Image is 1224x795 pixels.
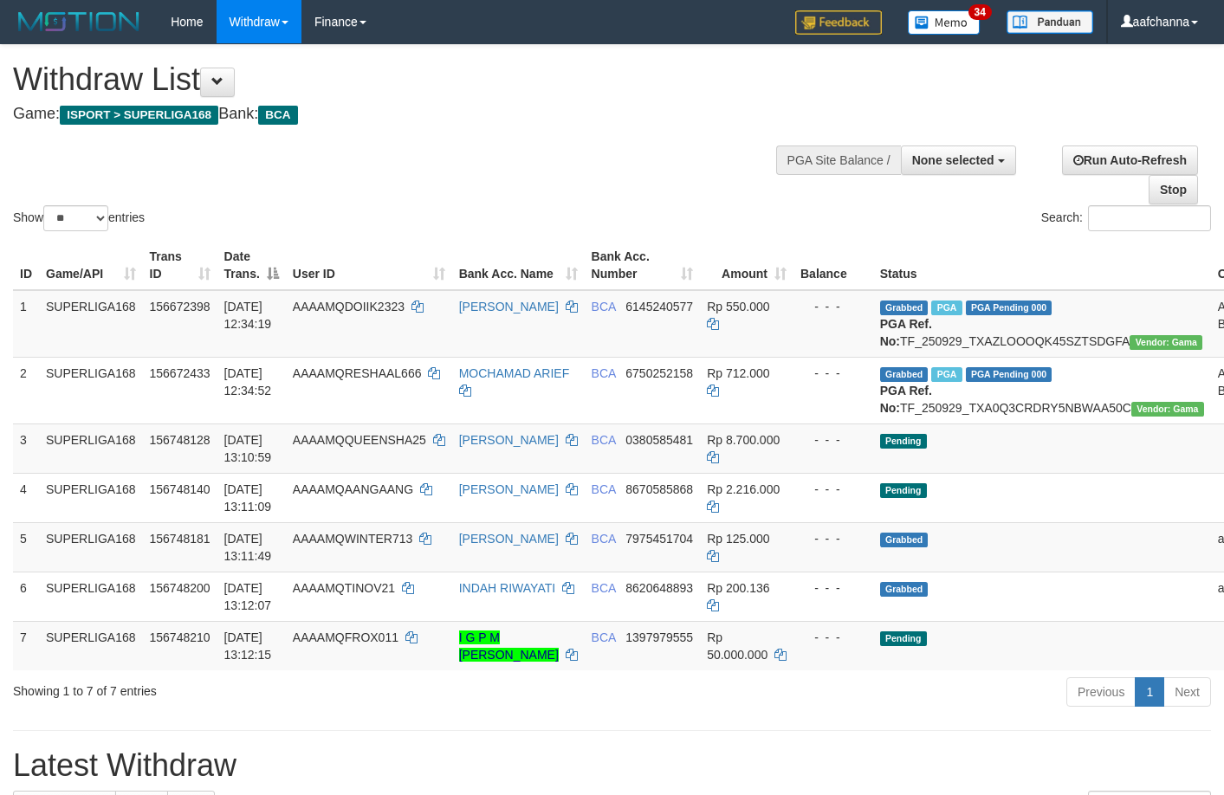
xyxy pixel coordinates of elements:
[1041,205,1211,231] label: Search:
[931,367,962,382] span: Marked by aafsoycanthlai
[901,145,1016,175] button: None selected
[880,367,929,382] span: Grabbed
[39,621,143,670] td: SUPERLIGA168
[43,205,108,231] select: Showentries
[880,317,932,348] b: PGA Ref. No:
[224,433,272,464] span: [DATE] 13:10:59
[592,581,616,595] span: BCA
[459,433,559,447] a: [PERSON_NAME]
[800,530,866,547] div: - - -
[286,241,452,290] th: User ID: activate to sort column ascending
[707,581,769,595] span: Rp 200.136
[13,473,39,522] td: 4
[1130,335,1202,350] span: Vendor URL: https://trx31.1velocity.biz
[776,145,901,175] div: PGA Site Balance /
[13,290,39,358] td: 1
[931,301,962,315] span: Marked by aafsoycanthlai
[1007,10,1093,34] img: panduan.png
[293,366,422,380] span: AAAAMQRESHAAL666
[13,522,39,572] td: 5
[150,482,210,496] span: 156748140
[39,290,143,358] td: SUPERLIGA168
[800,481,866,498] div: - - -
[793,241,873,290] th: Balance
[224,300,272,331] span: [DATE] 12:34:19
[880,533,929,547] span: Grabbed
[800,298,866,315] div: - - -
[150,433,210,447] span: 156748128
[13,9,145,35] img: MOTION_logo.png
[707,300,769,313] span: Rp 550.000
[707,630,767,662] span: Rp 50.000.000
[459,532,559,546] a: [PERSON_NAME]
[1163,677,1211,707] a: Next
[585,241,701,290] th: Bank Acc. Number: activate to sort column ascending
[39,357,143,423] td: SUPERLIGA168
[13,423,39,473] td: 3
[150,630,210,644] span: 156748210
[459,482,559,496] a: [PERSON_NAME]
[625,630,693,644] span: Copy 1397979555 to clipboard
[880,631,927,646] span: Pending
[625,532,693,546] span: Copy 7975451704 to clipboard
[873,290,1211,358] td: TF_250929_TXAZLOOOQK45SZTSDGFA
[912,153,994,167] span: None selected
[1062,145,1198,175] a: Run Auto-Refresh
[293,581,395,595] span: AAAAMQTINOV21
[707,532,769,546] span: Rp 125.000
[293,482,413,496] span: AAAAMQAANGAANG
[592,300,616,313] span: BCA
[150,366,210,380] span: 156672433
[592,482,616,496] span: BCA
[60,106,218,125] span: ISPORT > SUPERLIGA168
[800,431,866,449] div: - - -
[880,483,927,498] span: Pending
[625,433,693,447] span: Copy 0380585481 to clipboard
[459,581,555,595] a: INDAH RIWAYATI
[968,4,992,20] span: 34
[452,241,585,290] th: Bank Acc. Name: activate to sort column ascending
[224,366,272,397] span: [DATE] 12:34:52
[13,357,39,423] td: 2
[880,301,929,315] span: Grabbed
[293,433,426,447] span: AAAAMQQUEENSHA25
[224,581,272,612] span: [DATE] 13:12:07
[625,300,693,313] span: Copy 6145240577 to clipboard
[13,748,1211,783] h1: Latest Withdraw
[1131,402,1204,417] span: Vendor URL: https://trx31.1velocity.biz
[13,205,145,231] label: Show entries
[707,482,780,496] span: Rp 2.216.000
[13,621,39,670] td: 7
[873,241,1211,290] th: Status
[800,579,866,597] div: - - -
[13,572,39,621] td: 6
[293,300,405,313] span: AAAAMQDOIIK2323
[707,366,769,380] span: Rp 712.000
[13,62,799,97] h1: Withdraw List
[592,433,616,447] span: BCA
[1135,677,1164,707] a: 1
[800,629,866,646] div: - - -
[150,581,210,595] span: 156748200
[13,106,799,123] h4: Game: Bank:
[625,366,693,380] span: Copy 6750252158 to clipboard
[258,106,297,125] span: BCA
[224,482,272,514] span: [DATE] 13:11:09
[143,241,217,290] th: Trans ID: activate to sort column ascending
[707,433,780,447] span: Rp 8.700.000
[880,384,932,415] b: PGA Ref. No:
[908,10,981,35] img: Button%20Memo.svg
[966,367,1052,382] span: PGA Pending
[880,582,929,597] span: Grabbed
[39,522,143,572] td: SUPERLIGA168
[459,366,570,380] a: MOCHAMAD ARIEF
[150,300,210,313] span: 156672398
[224,532,272,563] span: [DATE] 13:11:49
[217,241,286,290] th: Date Trans.: activate to sort column descending
[625,581,693,595] span: Copy 8620648893 to clipboard
[625,482,693,496] span: Copy 8670585868 to clipboard
[592,532,616,546] span: BCA
[39,241,143,290] th: Game/API: activate to sort column ascending
[13,675,497,700] div: Showing 1 to 7 of 7 entries
[150,532,210,546] span: 156748181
